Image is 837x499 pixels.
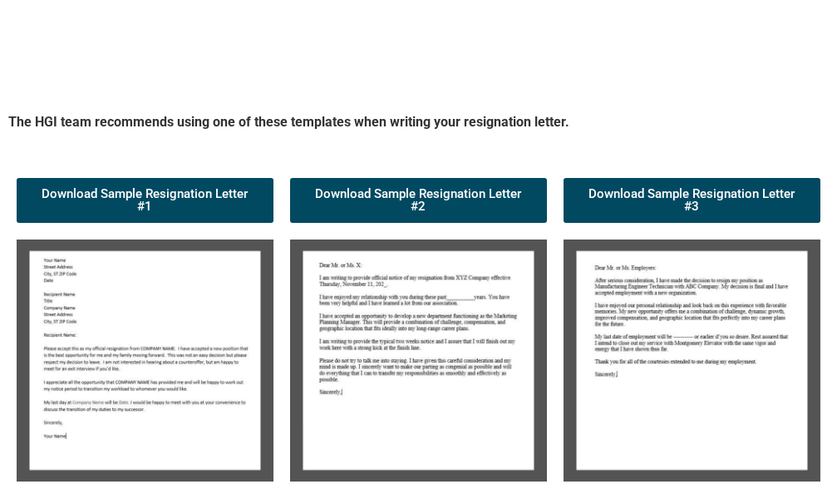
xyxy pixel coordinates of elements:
[37,188,254,213] span: Download Sample Resignation Letter #1
[583,188,800,213] span: Download Sample Resignation Letter #3
[310,188,527,213] span: Download Sample Resignation Letter #2
[17,178,273,223] a: Download Sample Resignation Letter #1
[290,178,547,223] a: Download Sample Resignation Letter #2
[8,113,829,137] h5: The HGI team recommends using one of these templates when writing your resignation letter.
[564,178,820,223] a: Download Sample Resignation Letter #3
